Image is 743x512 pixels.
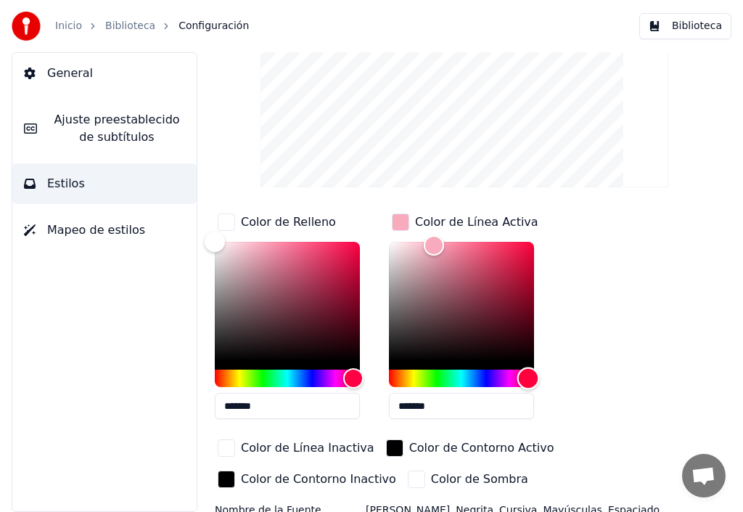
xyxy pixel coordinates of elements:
[178,19,249,33] span: Configuración
[215,436,377,460] button: Color de Línea Inactiva
[415,214,538,231] div: Color de Línea Activa
[12,163,197,204] button: Estilos
[389,242,534,361] div: Color
[105,19,155,33] a: Biblioteca
[241,471,396,488] div: Color de Contorno Inactivo
[682,454,726,497] a: Open chat
[431,471,528,488] div: Color de Sombra
[55,19,249,33] nav: breadcrumb
[55,19,82,33] a: Inicio
[383,436,557,460] button: Color de Contorno Activo
[389,211,541,234] button: Color de Línea Activa
[405,468,531,491] button: Color de Sombra
[241,439,374,457] div: Color de Línea Inactiva
[215,370,360,387] div: Hue
[12,12,41,41] img: youka
[47,175,85,192] span: Estilos
[12,99,197,158] button: Ajuste preestablecido de subtítulos
[47,222,145,239] span: Mapeo de estilos
[389,370,534,387] div: Hue
[12,53,197,94] button: General
[215,211,339,234] button: Color de Relleno
[49,111,185,146] span: Ajuste preestablecido de subtítulos
[639,13,731,39] button: Biblioteca
[241,214,336,231] div: Color de Relleno
[47,65,93,82] span: General
[12,210,197,251] button: Mapeo de estilos
[215,242,360,361] div: Color
[409,439,554,457] div: Color de Contorno Activo
[215,468,399,491] button: Color de Contorno Inactivo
